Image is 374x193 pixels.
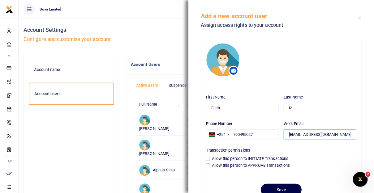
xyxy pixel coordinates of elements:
[34,67,109,72] h6: Account name
[136,98,184,111] th: Full Name: activate to sort column ascending
[6,7,13,11] a: logo-small logo-large logo-large
[6,6,13,13] img: logo-small
[136,136,184,161] td: [PERSON_NAME]
[206,94,226,100] label: First Name
[131,61,317,68] h4: Account Users
[29,59,114,81] a: Account name
[136,161,184,180] td: Alphas Sinja
[206,147,250,153] label: Transaction permissions
[184,111,236,136] td: [EMAIL_ADDRESS][DOMAIN_NAME]
[358,16,362,20] button: Close
[284,121,304,127] label: Work Email
[284,94,303,100] label: Last Name
[136,111,184,136] td: [PERSON_NAME]
[24,36,369,43] h5: Configure and customise your account
[353,172,368,187] iframe: Intercom live chat
[184,136,236,161] td: [PERSON_NAME][EMAIL_ADDRESS][DOMAIN_NAME]
[212,162,290,169] label: Allow this person to APPROVE Transactions
[184,161,236,180] td: [EMAIL_ADDRESS][DOMAIN_NAME]
[131,80,163,91] a: Active users
[163,80,205,91] a: Suspended users
[206,103,279,113] input: First Name
[206,121,232,127] label: Phone Number
[284,103,356,113] input: Last Name
[5,156,13,166] li: Ac
[201,12,358,20] h5: Add a new account user
[201,22,358,28] h5: Assign access rights to your account
[206,129,279,140] input: Enter phone number
[284,129,356,140] input: Enter work email
[29,83,114,105] a: Account users
[217,132,226,138] div: +254
[5,51,13,61] li: M
[184,98,236,111] th: Email Address: activate to sort column ascending
[34,91,109,96] h6: Account users
[24,27,369,33] h4: Account Settings
[366,172,371,177] span: 2
[206,130,231,140] div: Kenya: +254
[212,156,289,162] label: Allow this person to INITIATE Transactions
[37,6,64,12] span: Boya Limited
